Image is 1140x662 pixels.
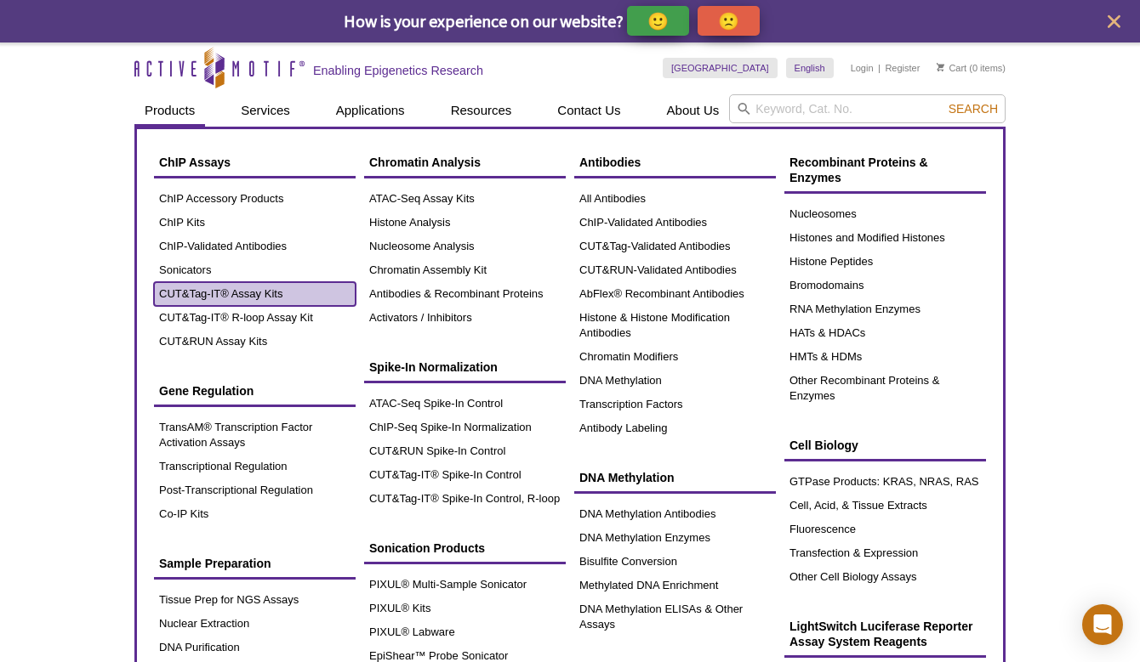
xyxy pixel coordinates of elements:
[313,63,483,78] h2: Enabling Epigenetics Research
[154,235,356,258] a: ChIP-Validated Antibodies
[364,306,566,330] a: Activators / Inhibitors
[364,211,566,235] a: Histone Analysis
[159,557,271,570] span: Sample Preparation
[344,10,624,31] span: How is your experience on our website?
[784,297,986,321] a: RNA Methylation Enzymes
[154,547,356,580] a: Sample Preparation
[154,612,356,636] a: Nuclear Extraction
[574,258,776,282] a: CUT&RUN-Validated Antibodies
[364,573,566,597] a: PIXUL® Multi-Sample Sonicator
[647,10,669,31] p: 🙂
[574,187,776,211] a: All Antibodies
[364,235,566,258] a: Nucleosome Analysis
[364,258,566,282] a: Chromatin Assembly Kit
[574,393,776,416] a: Transcription Factors
[729,94,1006,123] input: Keyword, Cat. No.
[851,62,874,74] a: Login
[574,574,776,597] a: Methylated DNA Enrichment
[574,235,776,258] a: CUT&Tag-Validated Antibodies
[937,62,966,74] a: Cart
[364,597,566,620] a: PIXUL® Kits
[364,532,566,564] a: Sonication Products
[937,58,1006,78] li: (0 items)
[364,146,566,178] a: Chromatin Analysis
[1082,604,1123,645] div: Open Intercom Messenger
[364,282,566,306] a: Antibodies & Recombinant Proteins
[154,282,356,306] a: CUT&Tag-IT® Assay Kits
[159,156,231,169] span: ChIP Assays
[784,610,986,658] a: LightSwitch Luciferase Reporter Assay System Reagents
[949,102,998,116] span: Search
[154,478,356,502] a: Post-Transcriptional Regulation
[154,330,356,354] a: CUT&RUN Assay Kits
[574,502,776,526] a: DNA Methylation Antibodies
[784,345,986,369] a: HMTs & HDMs
[784,202,986,226] a: Nucleosomes
[154,146,356,178] a: ChIP Assays
[154,416,356,455] a: TransAM® Transcription Factor Activation Assays
[784,541,986,565] a: Transfection & Expression
[784,226,986,250] a: Histones and Modified Histones
[574,211,776,235] a: ChIP-Validated Antibodies
[784,429,986,461] a: Cell Biology
[154,588,356,612] a: Tissue Prep for NGS Assays
[154,455,356,478] a: Transcriptional Regulation
[231,94,300,127] a: Services
[134,94,205,127] a: Products
[784,470,986,494] a: GTPase Products: KRAS, NRAS, RAS
[369,156,481,169] span: Chromatin Analysis
[154,636,356,659] a: DNA Purification
[784,250,986,274] a: Histone Peptides
[657,94,730,127] a: About Us
[784,494,986,518] a: Cell, Acid, & Tissue Extracts
[943,101,1003,116] button: Search
[154,211,356,235] a: ChIP Kits
[369,360,498,374] span: Spike-In Normalization
[364,351,566,383] a: Spike-In Normalization
[784,518,986,541] a: Fluorescence
[154,258,356,282] a: Sonicators
[574,282,776,306] a: AbFlex® Recombinant Antibodies
[574,306,776,345] a: Histone & Histone Modification Antibodies
[364,392,566,416] a: ATAC-Seq Spike-In Control
[784,321,986,345] a: HATs & HDACs
[789,156,928,184] span: Recombinant Proteins & Enzymes
[547,94,630,127] a: Contact Us
[784,146,986,194] a: Recombinant Proteins & Enzymes
[326,94,415,127] a: Applications
[789,439,858,452] span: Cell Biology
[878,58,881,78] li: |
[574,369,776,393] a: DNA Methylation
[663,58,778,78] a: [GEOGRAPHIC_DATA]
[937,63,944,71] img: Your Cart
[574,416,776,440] a: Antibody Labeling
[885,62,920,74] a: Register
[579,471,674,484] span: DNA Methylation
[574,526,776,550] a: DNA Methylation Enzymes
[784,274,986,297] a: Bromodomains
[369,541,485,555] span: Sonication Products
[1103,11,1125,32] button: close
[154,187,356,211] a: ChIP Accessory Products
[786,58,834,78] a: English
[154,502,356,526] a: Co-IP Kits
[364,439,566,463] a: CUT&RUN Spike-In Control
[364,620,566,644] a: PIXUL® Labware
[159,384,254,398] span: Gene Regulation
[441,94,522,127] a: Resources
[574,345,776,369] a: Chromatin Modifiers
[718,10,739,31] p: 🙁
[789,620,972,648] span: LightSwitch Luciferase Reporter Assay System Reagents
[784,369,986,408] a: Other Recombinant Proteins & Enzymes
[574,550,776,574] a: Bisulfite Conversion
[364,487,566,511] a: CUT&Tag-IT® Spike-In Control, R-loop
[574,146,776,178] a: Antibodies
[364,187,566,211] a: ATAC-Seq Assay Kits
[574,461,776,494] a: DNA Methylation
[364,416,566,439] a: ChIP-Seq Spike-In Normalization
[364,463,566,487] a: CUT&Tag-IT® Spike-In Control
[784,565,986,589] a: Other Cell Biology Assays
[574,597,776,637] a: DNA Methylation ELISAs & Other Assays
[579,156,641,169] span: Antibodies
[154,306,356,330] a: CUT&Tag-IT® R-loop Assay Kit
